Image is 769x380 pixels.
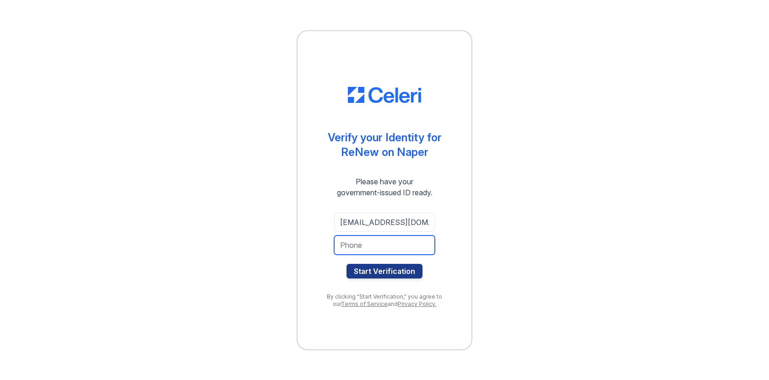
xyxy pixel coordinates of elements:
div: By clicking "Start Verification," you agree to our and [316,293,453,308]
input: Phone [334,235,435,255]
a: Terms of Service [341,300,388,307]
input: Email [334,213,435,232]
a: Privacy Policy. [398,300,436,307]
div: Verify your Identity for ReNew on Naper [328,130,442,160]
img: CE_Logo_Blue-a8612792a0a2168367f1c8372b55b34899dd931a85d93a1a3d3e32e68fde9ad4.png [348,87,421,103]
button: Start Verification [347,264,422,278]
div: Please have your government-issued ID ready. [320,176,449,198]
